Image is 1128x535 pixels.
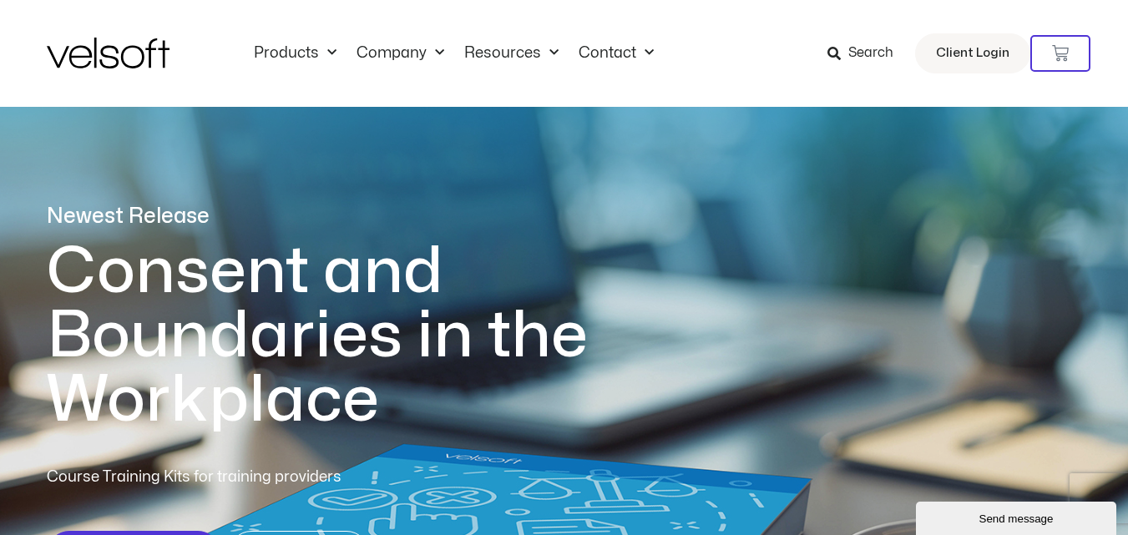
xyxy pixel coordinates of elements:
[915,33,1030,73] a: Client Login
[47,240,656,432] h1: Consent and Boundaries in the Workplace
[936,43,1009,64] span: Client Login
[848,43,893,64] span: Search
[244,44,664,63] nav: Menu
[454,44,569,63] a: ResourcesMenu Toggle
[916,498,1120,535] iframe: chat widget
[244,44,346,63] a: ProductsMenu Toggle
[827,39,905,68] a: Search
[47,202,656,231] p: Newest Release
[346,44,454,63] a: CompanyMenu Toggle
[47,38,169,68] img: Velsoft Training Materials
[47,466,463,489] p: Course Training Kits for training providers
[569,44,664,63] a: ContactMenu Toggle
